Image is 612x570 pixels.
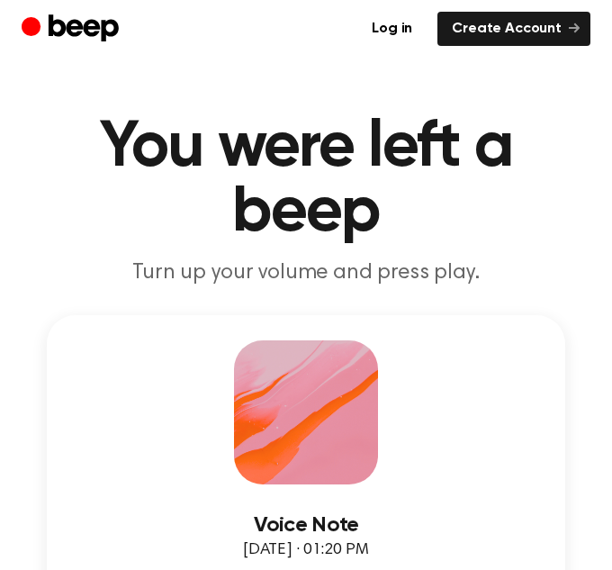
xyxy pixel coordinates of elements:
[22,115,590,245] h1: You were left a beep
[72,513,540,538] h3: Voice Note
[22,12,123,47] a: Beep
[22,259,590,286] p: Turn up your volume and press play.
[357,12,427,46] a: Log in
[437,12,590,46] a: Create Account
[243,542,369,558] span: [DATE] · 01:20 PM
